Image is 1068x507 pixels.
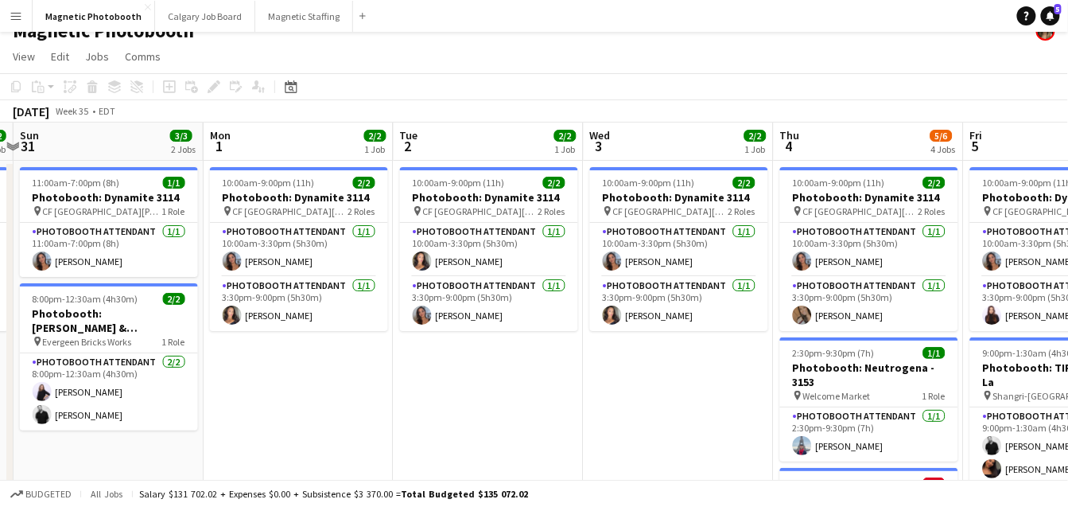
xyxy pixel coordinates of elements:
a: Comms [118,46,167,67]
span: Jobs [85,49,109,64]
a: Jobs [79,46,115,67]
span: Edit [51,49,69,64]
span: Budgeted [25,489,72,500]
button: Magnetic Photobooth [33,1,155,32]
span: All jobs [87,488,126,500]
button: Calgary Job Board [155,1,255,32]
span: Comms [125,49,161,64]
span: Total Budgeted $135 072.02 [401,488,528,500]
span: 5 [1054,4,1062,14]
span: View [13,49,35,64]
button: Magnetic Staffing [255,1,353,32]
span: Week 35 [52,105,92,117]
button: Budgeted [8,486,74,503]
div: Salary $131 702.02 + Expenses $0.00 + Subsistence $3 370.00 = [139,488,528,500]
div: EDT [99,105,115,117]
a: Edit [45,46,76,67]
div: [DATE] [13,103,49,119]
a: View [6,46,41,67]
a: 5 [1041,6,1060,25]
